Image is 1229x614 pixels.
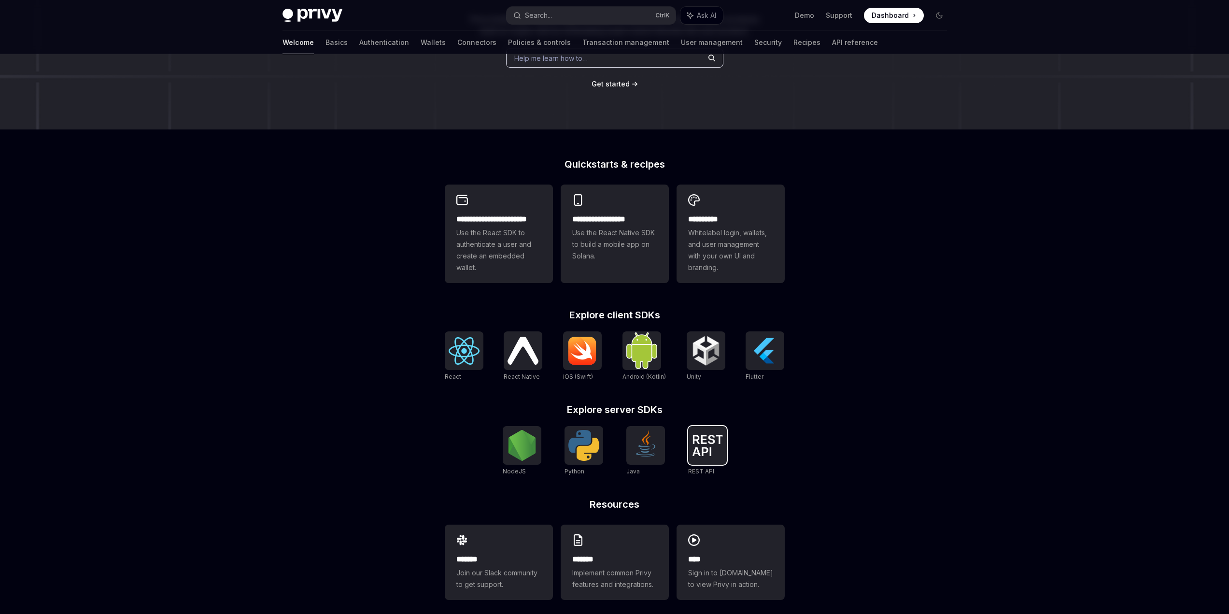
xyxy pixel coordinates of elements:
h2: Explore client SDKs [445,310,785,320]
img: Unity [691,335,721,366]
span: React [445,373,461,380]
img: Java [630,430,661,461]
a: iOS (Swift)iOS (Swift) [563,331,602,382]
span: Use the React SDK to authenticate a user and create an embedded wallet. [456,227,541,273]
img: React Native [508,337,538,364]
a: Authentication [359,31,409,54]
a: Android (Kotlin)Android (Kotlin) [622,331,666,382]
img: REST API [692,435,723,456]
a: Transaction management [582,31,669,54]
a: Connectors [457,31,496,54]
a: **** **Join our Slack community to get support. [445,525,553,600]
span: Unity [687,373,701,380]
h2: Quickstarts & recipes [445,159,785,169]
a: ****Sign in to [DOMAIN_NAME] to view Privy in action. [677,525,785,600]
a: Wallets [421,31,446,54]
span: iOS (Swift) [563,373,593,380]
a: ReactReact [445,331,483,382]
img: Python [568,430,599,461]
a: Security [754,31,782,54]
span: Implement common Privy features and integrations. [572,567,657,590]
a: Policies & controls [508,31,571,54]
h2: Resources [445,500,785,509]
span: Python [565,468,584,475]
img: Flutter [749,335,780,366]
a: Recipes [793,31,820,54]
a: User management [681,31,743,54]
span: Get started [592,80,630,88]
a: Basics [325,31,348,54]
span: Android (Kotlin) [622,373,666,380]
a: Dashboard [864,8,924,23]
img: NodeJS [507,430,537,461]
span: Join our Slack community to get support. [456,567,541,590]
span: Ask AI [697,11,716,20]
a: **** **** **** ***Use the React Native SDK to build a mobile app on Solana. [561,185,669,283]
a: **** **Implement common Privy features and integrations. [561,525,669,600]
span: Flutter [746,373,763,380]
a: **** *****Whitelabel login, wallets, and user management with your own UI and branding. [677,185,785,283]
span: Use the React Native SDK to build a mobile app on Solana. [572,227,657,262]
a: REST APIREST API [688,426,727,476]
span: NodeJS [503,468,526,475]
img: Android (Kotlin) [626,332,657,369]
span: React Native [504,373,540,380]
a: JavaJava [626,426,665,476]
a: React NativeReact Native [504,331,542,382]
span: REST API [688,468,714,475]
a: API reference [832,31,878,54]
a: Welcome [283,31,314,54]
span: Sign in to [DOMAIN_NAME] to view Privy in action. [688,567,773,590]
a: Support [826,11,852,20]
a: Demo [795,11,814,20]
button: Ask AI [680,7,723,24]
button: Toggle dark mode [932,8,947,23]
div: Search... [525,10,552,21]
span: Dashboard [872,11,909,20]
img: React [449,337,480,365]
a: Get started [592,79,630,89]
a: FlutterFlutter [746,331,784,382]
button: Search...CtrlK [507,7,676,24]
img: dark logo [283,9,342,22]
a: UnityUnity [687,331,725,382]
img: iOS (Swift) [567,336,598,365]
span: Ctrl K [655,12,670,19]
span: Java [626,468,640,475]
span: Whitelabel login, wallets, and user management with your own UI and branding. [688,227,773,273]
span: Help me learn how to… [514,53,588,63]
h2: Explore server SDKs [445,405,785,414]
a: PythonPython [565,426,603,476]
a: NodeJSNodeJS [503,426,541,476]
